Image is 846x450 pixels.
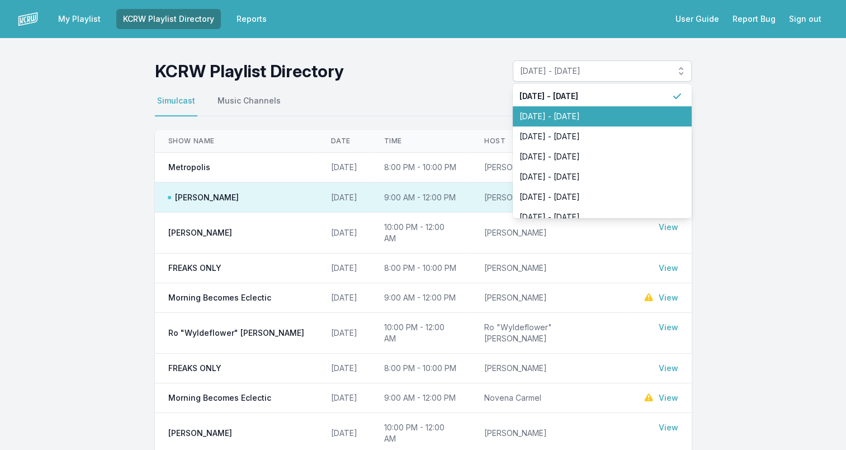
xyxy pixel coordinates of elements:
td: [DATE] [318,254,371,283]
a: Reports [230,9,273,29]
a: Report Bug [726,9,782,29]
span: [DATE] - [DATE] [520,65,669,77]
a: My Playlist [51,9,107,29]
button: Music Channels [215,95,283,116]
td: 9:00 AM - 12:00 PM [371,383,471,413]
td: [PERSON_NAME] [471,153,629,182]
td: [DATE] [318,153,371,182]
td: [DATE] [318,213,371,254]
img: logo-white-87cec1fa9cbef997252546196dc51331.png [18,9,38,29]
span: Morning Becomes Eclectic [168,392,271,404]
a: View [659,262,678,274]
a: View [659,363,678,374]
td: Novena Carmel [471,383,629,413]
td: [PERSON_NAME] [471,283,629,313]
span: [PERSON_NAME] [168,428,232,439]
span: Ro "Wyldeflower" [PERSON_NAME] [168,327,304,339]
span: FREAKS ONLY [168,262,221,274]
a: View [659,292,678,303]
td: Ro "Wyldeflower" [PERSON_NAME] [471,313,629,354]
span: Metropolis [168,162,210,173]
th: Date [318,130,371,153]
span: [DATE] - [DATE] [519,191,672,203]
span: [DATE] - [DATE] [519,131,672,142]
td: [PERSON_NAME] [471,354,629,383]
h1: KCRW Playlist Directory [155,61,344,81]
a: KCRW Playlist Directory [116,9,221,29]
th: Show Name [155,130,318,153]
td: 8:00 PM - 10:00 PM [371,354,471,383]
td: [PERSON_NAME] [471,182,629,213]
a: View [659,392,678,404]
span: [DATE] - [DATE] [519,151,672,162]
td: 8:00 PM - 10:00 PM [371,153,471,182]
td: 9:00 AM - 12:00 PM [371,283,471,313]
button: [DATE] - [DATE] [513,60,692,82]
td: 8:00 PM - 10:00 PM [371,254,471,283]
td: 10:00 PM - 12:00 AM [371,213,471,254]
td: [DATE] [318,313,371,354]
span: [DATE] - [DATE] [519,171,672,182]
td: [DATE] [318,383,371,413]
a: View [659,322,678,333]
td: 10:00 PM - 12:00 AM [371,313,471,354]
a: View [659,222,678,233]
a: User Guide [669,9,726,29]
button: Simulcast [155,95,197,116]
a: View [659,422,678,433]
span: [DATE] - [DATE] [519,91,672,102]
span: [DATE] - [DATE] [519,111,672,122]
span: [PERSON_NAME] [168,192,239,203]
td: [DATE] [318,182,371,213]
span: [DATE] - [DATE] [519,212,672,223]
span: FREAKS ONLY [168,363,221,374]
span: [PERSON_NAME] [168,227,232,238]
span: Morning Becomes Eclectic [168,292,271,303]
td: [PERSON_NAME] [471,254,629,283]
td: 9:00 AM - 12:00 PM [371,182,471,213]
td: [PERSON_NAME] [471,213,629,254]
td: [DATE] [318,354,371,383]
td: [DATE] [318,283,371,313]
th: Host [471,130,629,153]
th: Time [371,130,471,153]
button: Sign out [782,9,828,29]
